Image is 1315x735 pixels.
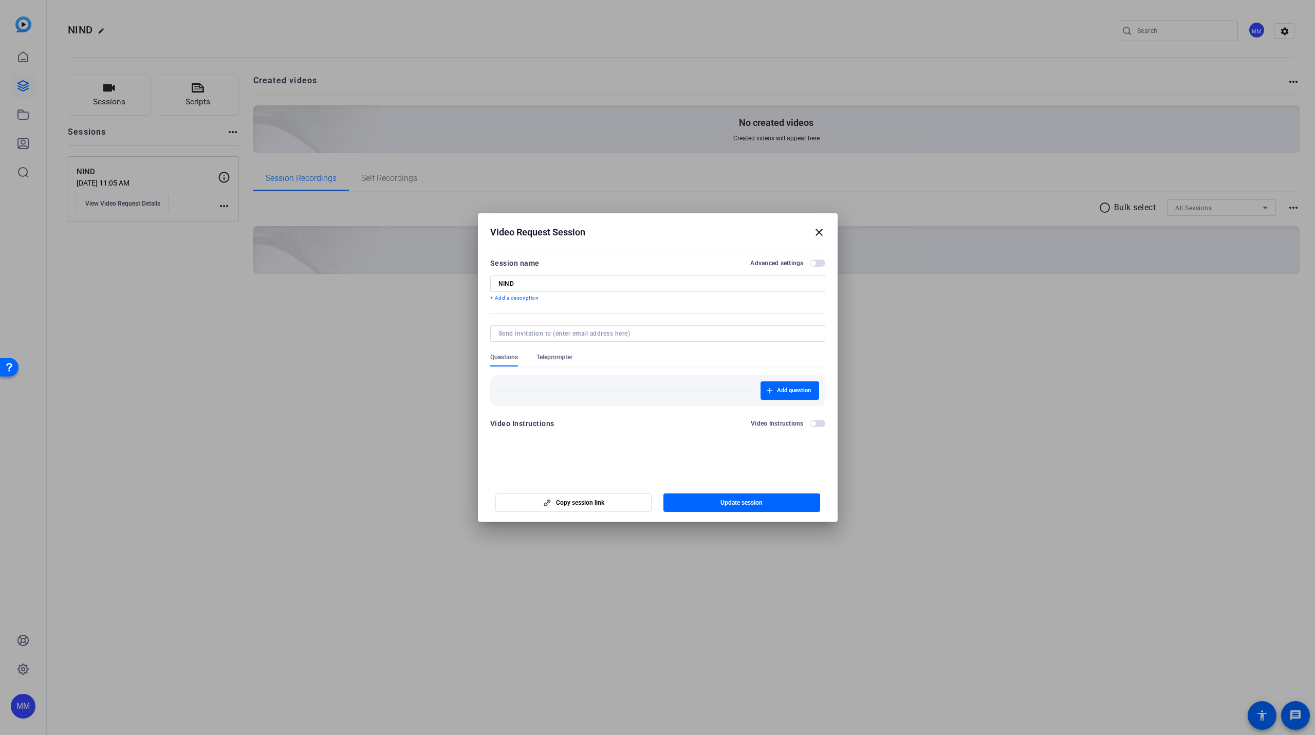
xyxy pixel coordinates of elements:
[751,419,804,428] h2: Video Instructions
[490,417,554,430] div: Video Instructions
[490,226,825,238] div: Video Request Session
[663,493,820,512] button: Update session
[777,387,811,395] span: Add question
[498,280,817,288] input: Enter Session Name
[490,257,540,269] div: Session name
[490,353,518,361] span: Questions
[720,499,763,507] span: Update session
[498,329,813,338] input: Send invitation to (enter email address here)
[556,499,604,507] span: Copy session link
[813,226,825,238] mat-icon: close
[495,493,652,512] button: Copy session link
[490,294,825,302] p: + Add a description
[761,381,819,400] button: Add question
[536,353,572,361] span: Teleprompter
[750,259,803,267] h2: Advanced settings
